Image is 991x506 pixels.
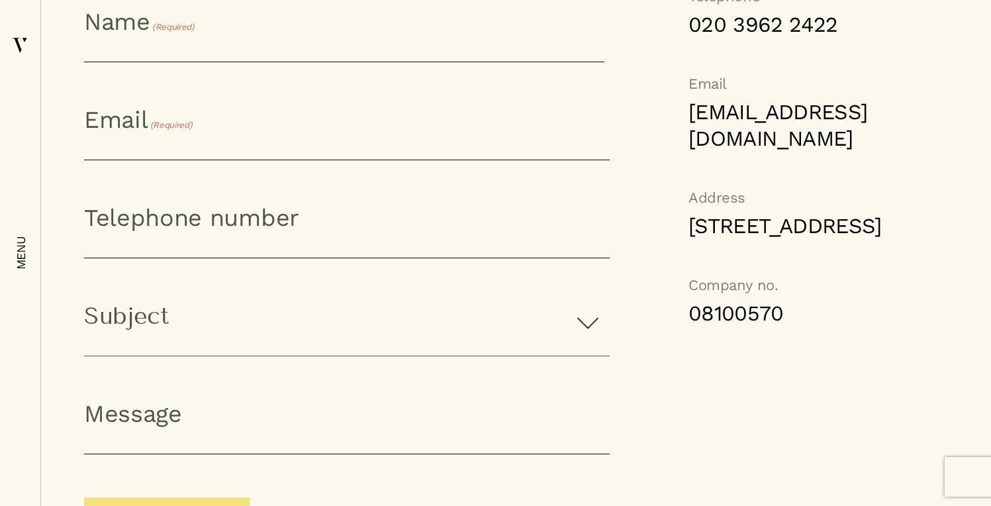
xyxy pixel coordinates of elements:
[688,213,878,239] address: [STREET_ADDRESS]
[688,11,878,38] a: 020 3962 2422
[688,74,878,95] h6: Email
[84,301,610,356] p: Subject
[688,99,878,152] a: [EMAIL_ADDRESS][DOMAIN_NAME]
[688,187,878,209] h6: Address
[15,236,28,270] em: menu
[688,275,878,296] h6: Company no.
[688,300,878,327] a: 08100570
